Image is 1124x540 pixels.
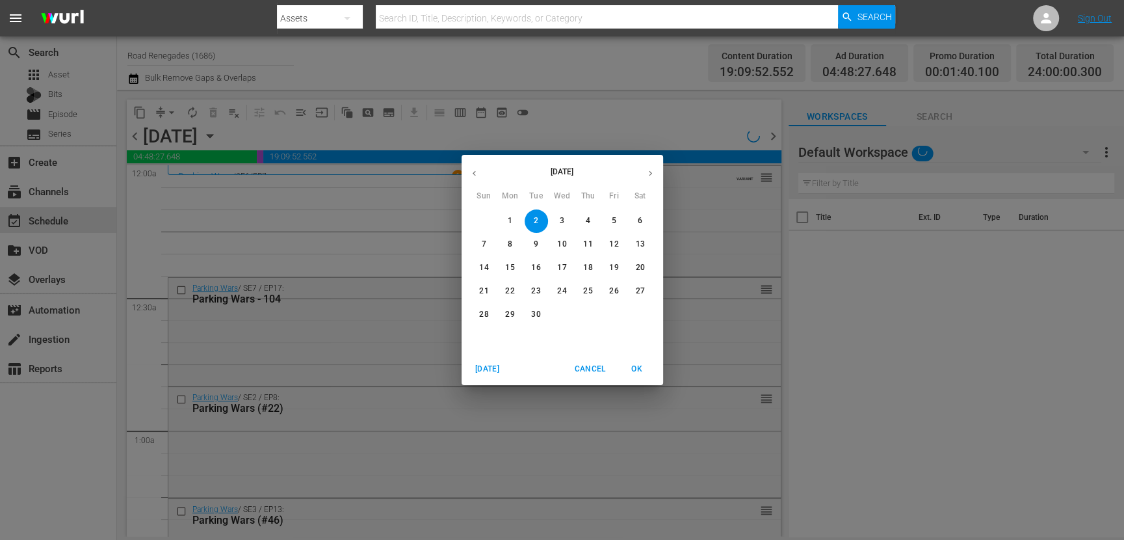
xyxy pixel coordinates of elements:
button: Cancel [569,358,610,380]
button: [DATE] [467,358,508,380]
span: Search [857,5,891,29]
span: Mon [499,190,522,203]
button: 3 [551,209,574,233]
p: 4 [586,215,590,226]
button: 12 [603,233,626,256]
button: 21 [473,280,496,303]
button: 9 [525,233,548,256]
p: 13 [635,239,644,250]
span: Sat [629,190,652,203]
p: 27 [635,286,644,297]
button: 10 [551,233,574,256]
p: 9 [534,239,538,250]
button: 17 [551,256,574,280]
button: 26 [603,280,626,303]
p: 7 [482,239,486,250]
button: 7 [473,233,496,256]
p: 29 [505,309,514,320]
p: 25 [583,286,592,297]
p: 28 [479,309,488,320]
button: 30 [525,303,548,327]
span: OK [621,362,653,376]
p: 17 [557,262,566,273]
p: 12 [609,239,618,250]
button: 2 [525,209,548,233]
a: Sign Out [1078,13,1112,23]
p: 15 [505,262,514,273]
button: 14 [473,256,496,280]
span: Wed [551,190,574,203]
button: 4 [577,209,600,233]
p: 14 [479,262,488,273]
button: 8 [499,233,522,256]
p: 23 [531,286,540,297]
p: 10 [557,239,566,250]
p: 3 [560,215,564,226]
p: 18 [583,262,592,273]
p: 20 [635,262,644,273]
p: 26 [609,286,618,297]
p: 6 [638,215,642,226]
button: 6 [629,209,652,233]
p: [DATE] [487,166,638,178]
button: 27 [629,280,652,303]
span: [DATE] [472,362,503,376]
span: menu [8,10,23,26]
span: Tue [525,190,548,203]
button: 13 [629,233,652,256]
button: 24 [551,280,574,303]
button: 22 [499,280,522,303]
p: 1 [508,215,512,226]
p: 24 [557,286,566,297]
p: 30 [531,309,540,320]
button: 11 [577,233,600,256]
button: 15 [499,256,522,280]
button: 16 [525,256,548,280]
button: 23 [525,280,548,303]
p: 2 [534,215,538,226]
p: 19 [609,262,618,273]
button: 18 [577,256,600,280]
button: 20 [629,256,652,280]
p: 8 [508,239,512,250]
button: 19 [603,256,626,280]
button: 1 [499,209,522,233]
p: 21 [479,286,488,297]
span: Cancel [574,362,605,376]
button: 28 [473,303,496,327]
button: 5 [603,209,626,233]
img: ans4CAIJ8jUAAAAAAAAAAAAAAAAAAAAAAAAgQb4GAAAAAAAAAAAAAAAAAAAAAAAAJMjXAAAAAAAAAAAAAAAAAAAAAAAAgAT5G... [31,3,94,34]
p: 5 [612,215,616,226]
span: Fri [603,190,626,203]
p: 11 [583,239,592,250]
button: 29 [499,303,522,327]
p: 22 [505,286,514,297]
button: 25 [577,280,600,303]
span: Sun [473,190,496,203]
button: OK [616,358,658,380]
span: Thu [577,190,600,203]
p: 16 [531,262,540,273]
